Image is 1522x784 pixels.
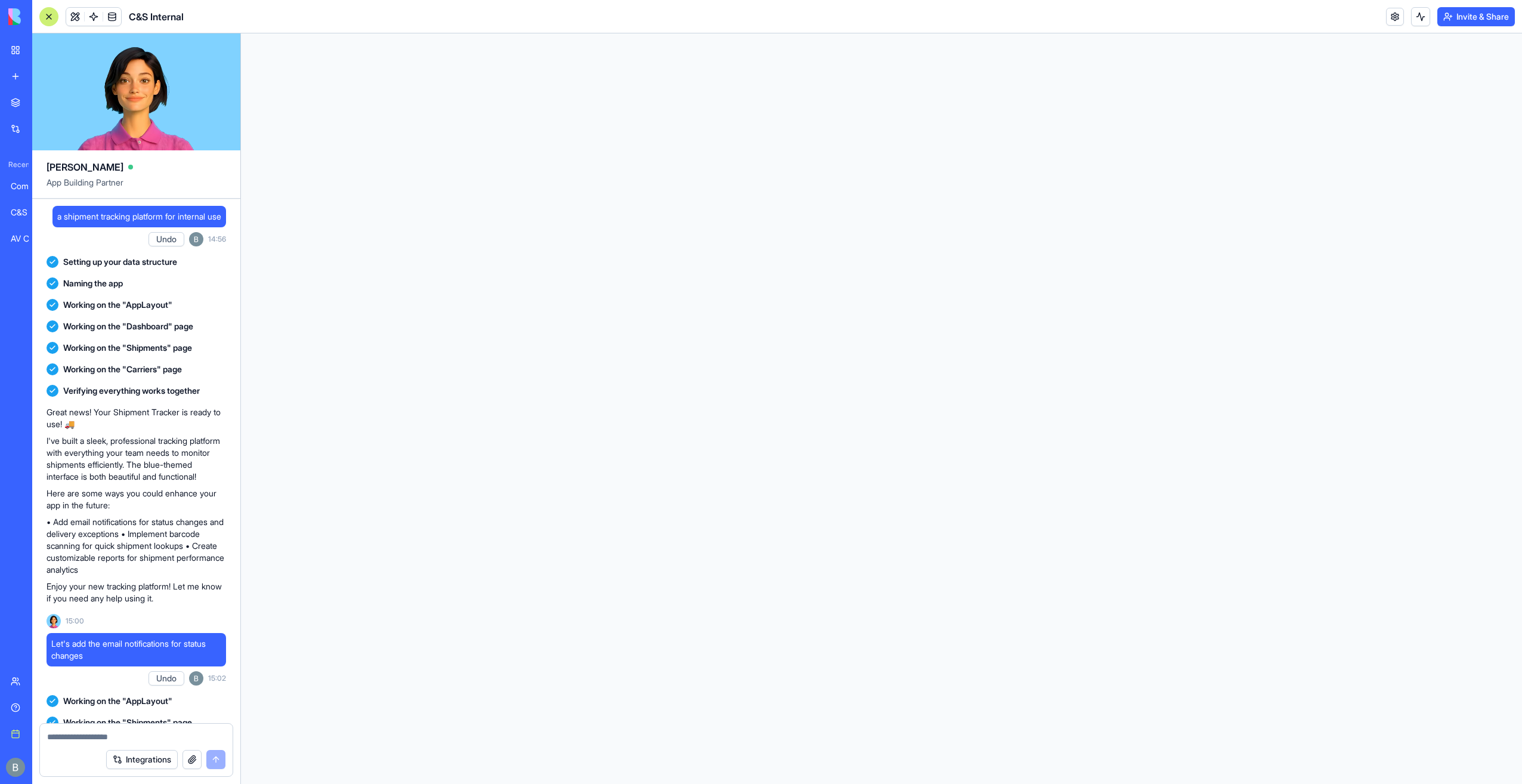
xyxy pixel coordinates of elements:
img: ACg8ocIug40qN1SCXJiinWdltW7QsPxROn8ZAVDlgOtPD8eQfXIZmw=s96-c [189,232,203,246]
span: Setting up your data structure [63,256,177,268]
span: 15:02 [208,674,226,683]
button: Integrations [106,750,178,769]
p: Enjoy your new tracking platform! Let me know if you need any help using it. [47,581,226,604]
span: Verifying everything works together [63,385,200,397]
span: Working on the "Carriers" page [63,363,182,375]
p: Great news! Your Shipment Tracker is ready to use! 🚚 [47,406,226,430]
button: Invite & Share [1437,7,1515,26]
span: a shipment tracking platform for internal use [57,211,221,223]
span: Naming the app [63,277,123,289]
img: ACg8ocIug40qN1SCXJiinWdltW7QsPxROn8ZAVDlgOtPD8eQfXIZmw=s96-c [6,758,25,777]
span: Working on the "Shipments" page [63,717,192,729]
span: Let's add the email notifications for status changes [51,638,221,662]
span: Working on the "AppLayout" [63,695,172,707]
span: [PERSON_NAME] [47,160,123,174]
div: Company Expense Manager [11,180,44,192]
button: Undo [149,232,184,246]
div: C&S Integrations Website [11,206,44,218]
span: C&S Internal [129,10,184,24]
span: Recent [4,160,29,169]
div: AV Client Portal [11,233,44,245]
a: Company Expense Manager [4,174,51,198]
a: C&S Integrations Website [4,200,51,224]
a: AV Client Portal [4,227,51,251]
img: Ella_00000_wcx2te.png [47,614,61,628]
span: 15:00 [66,616,84,626]
span: 14:56 [208,234,226,244]
img: ACg8ocIug40qN1SCXJiinWdltW7QsPxROn8ZAVDlgOtPD8eQfXIZmw=s96-c [189,671,203,686]
button: Undo [149,671,184,686]
span: App Building Partner [47,177,226,198]
p: Here are some ways you could enhance your app in the future: [47,487,226,511]
p: • Add email notifications for status changes and delivery exceptions • Implement barcode scanning... [47,516,226,576]
p: I've built a sleek, professional tracking platform with everything your team needs to monitor shi... [47,435,226,483]
span: Working on the "AppLayout" [63,299,172,311]
span: Working on the "Dashboard" page [63,320,193,332]
span: Working on the "Shipments" page [63,342,192,354]
img: logo [8,8,82,25]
